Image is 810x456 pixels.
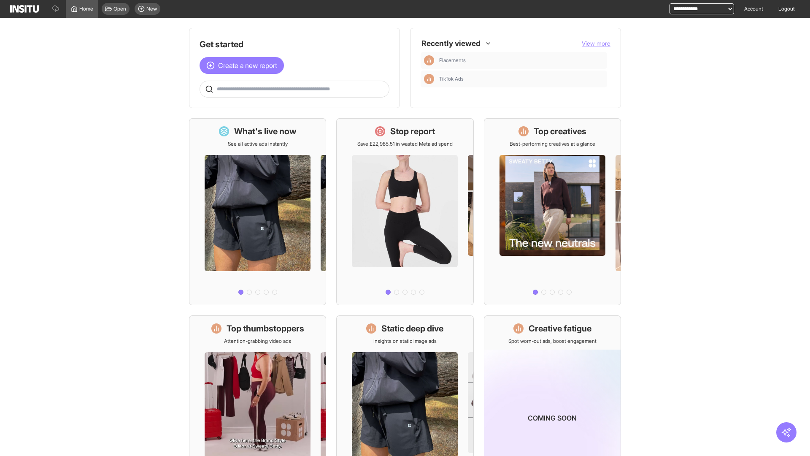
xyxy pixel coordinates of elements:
span: Create a new report [218,60,277,71]
span: Home [79,5,93,12]
a: Top creativesBest-performing creatives at a glance [484,118,621,305]
h1: Top thumbstoppers [227,323,304,334]
h1: Top creatives [534,125,586,137]
p: See all active ads instantly [228,141,288,147]
span: Placements [439,57,604,64]
h1: What's live now [234,125,297,137]
button: View more [582,39,610,48]
p: Attention-grabbing video ads [224,338,291,345]
p: Insights on static image ads [373,338,437,345]
h1: Static deep dive [381,323,443,334]
h1: Stop report [390,125,435,137]
button: Create a new report [200,57,284,74]
a: Stop reportSave £22,985.51 in wasted Meta ad spend [336,118,473,305]
div: Insights [424,55,434,65]
p: Best-performing creatives at a glance [510,141,595,147]
h1: Get started [200,38,389,50]
a: What's live nowSee all active ads instantly [189,118,326,305]
span: TikTok Ads [439,76,604,82]
span: Placements [439,57,466,64]
span: View more [582,40,610,47]
span: Open [113,5,126,12]
span: TikTok Ads [439,76,464,82]
span: New [146,5,157,12]
div: Insights [424,74,434,84]
p: Save £22,985.51 in wasted Meta ad spend [357,141,453,147]
img: Logo [10,5,39,13]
